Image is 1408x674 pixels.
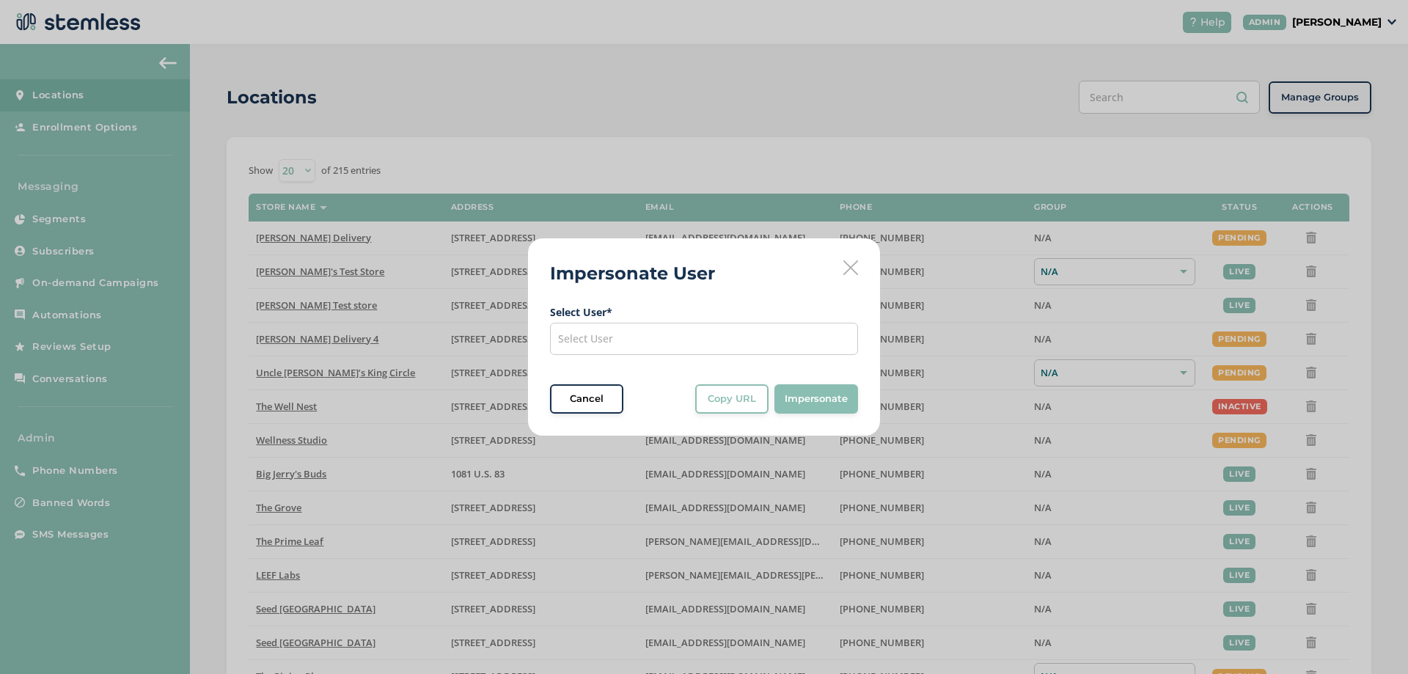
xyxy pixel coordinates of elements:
button: Cancel [550,384,623,414]
h2: Impersonate User [550,260,715,287]
iframe: Chat Widget [1335,604,1408,674]
span: Select User [558,331,613,345]
span: Copy URL [708,392,756,406]
button: Copy URL [695,384,769,414]
button: Impersonate [774,384,858,414]
span: Cancel [570,392,604,406]
span: Impersonate [785,392,848,406]
label: Select User [550,304,858,320]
